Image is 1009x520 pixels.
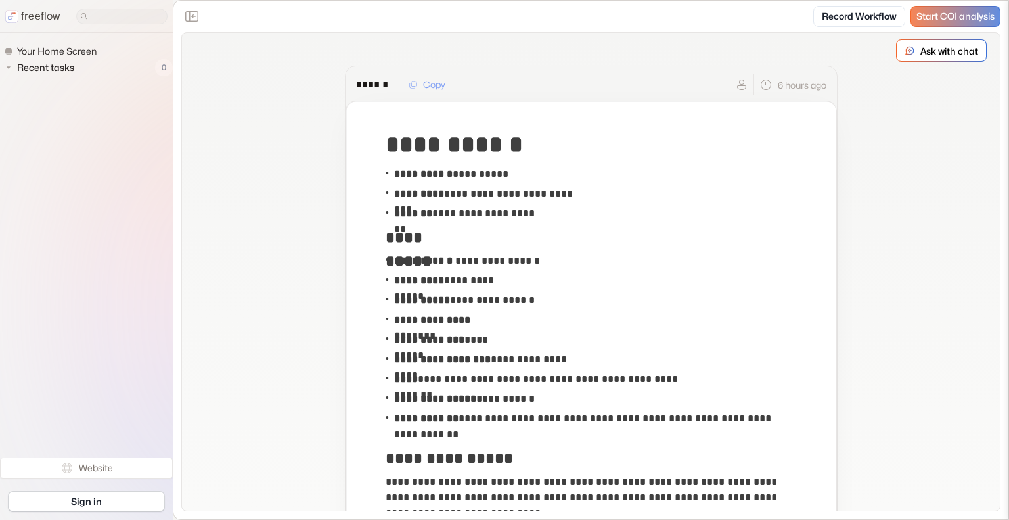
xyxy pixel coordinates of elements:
[910,6,1000,27] a: Start COI analysis
[5,9,60,24] a: freeflow
[401,74,453,95] button: Copy
[4,60,79,76] button: Recent tasks
[813,6,905,27] a: Record Workflow
[4,43,102,59] a: Your Home Screen
[181,6,202,27] button: Close the sidebar
[8,491,165,512] a: Sign in
[14,45,101,58] span: Your Home Screen
[21,9,60,24] p: freeflow
[916,11,995,22] span: Start COI analysis
[155,59,173,76] span: 0
[778,78,826,92] p: 6 hours ago
[14,61,78,74] span: Recent tasks
[920,44,978,58] p: Ask with chat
